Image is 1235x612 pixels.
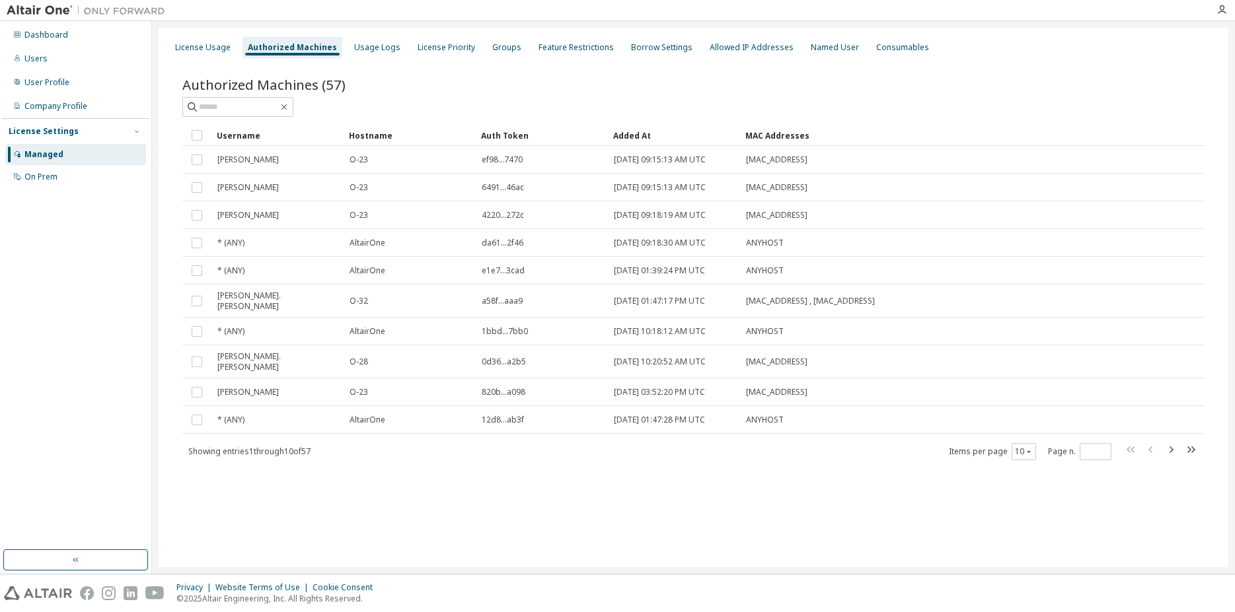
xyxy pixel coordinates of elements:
[217,154,279,165] span: [PERSON_NAME]
[539,42,614,53] div: Feature Restrictions
[746,415,784,425] span: ANYHOST
[217,290,338,312] span: [PERSON_NAME].[PERSON_NAME]
[182,75,346,94] span: Authorized Machines (57)
[482,387,525,397] span: 820b...a098
[746,265,784,276] span: ANYHOST
[217,125,338,146] div: Username
[350,357,368,367] span: O-28
[24,172,57,182] div: On Prem
[746,182,807,193] span: [MAC_ADDRESS]
[176,582,215,593] div: Privacy
[746,210,807,221] span: [MAC_ADDRESS]
[217,182,279,193] span: [PERSON_NAME]
[350,238,385,248] span: AltairOne
[124,586,137,600] img: linkedin.svg
[354,42,400,53] div: Usage Logs
[492,42,521,53] div: Groups
[482,265,525,276] span: e1e7...3cad
[217,415,244,425] span: * (ANY)
[188,446,311,457] span: Showing entries 1 through 10 of 57
[102,586,116,600] img: instagram.svg
[215,582,313,593] div: Website Terms of Use
[217,265,244,276] span: * (ANY)
[217,351,338,372] span: [PERSON_NAME].[PERSON_NAME]
[482,415,524,425] span: 12d8...ab3f
[217,387,279,397] span: [PERSON_NAME]
[24,77,69,88] div: User Profile
[217,210,279,221] span: [PERSON_NAME]
[350,415,385,425] span: AltairOne
[876,42,929,53] div: Consumables
[745,125,1066,146] div: MAC Addresses
[613,125,735,146] div: Added At
[350,210,368,221] span: O-23
[482,238,523,248] span: da61...2f46
[248,42,337,53] div: Authorized Machines
[175,42,231,53] div: License Usage
[614,154,706,165] span: [DATE] 09:15:13 AM UTC
[811,42,859,53] div: Named User
[614,415,705,425] span: [DATE] 01:47:28 PM UTC
[1015,446,1033,457] button: 10
[1048,443,1111,460] span: Page n.
[614,357,706,367] span: [DATE] 10:20:52 AM UTC
[482,296,523,306] span: a58f...aaa9
[614,296,705,306] span: [DATE] 01:47:17 PM UTC
[614,265,705,276] span: [DATE] 01:39:24 PM UTC
[4,586,72,600] img: altair_logo.svg
[746,357,807,367] span: [MAC_ADDRESS]
[949,443,1036,460] span: Items per page
[350,182,368,193] span: O-23
[746,154,807,165] span: [MAC_ADDRESS]
[24,53,48,64] div: Users
[746,326,784,337] span: ANYHOST
[614,238,706,248] span: [DATE] 09:18:30 AM UTC
[482,182,524,193] span: 6491...46ac
[614,182,706,193] span: [DATE] 09:15:13 AM UTC
[746,238,784,248] span: ANYHOST
[614,326,706,337] span: [DATE] 10:18:12 AM UTC
[482,357,526,367] span: 0d36...a2b5
[350,154,368,165] span: O-23
[24,101,87,112] div: Company Profile
[614,210,706,221] span: [DATE] 09:18:19 AM UTC
[481,125,603,146] div: Auth Token
[746,296,875,306] span: [MAC_ADDRESS] , [MAC_ADDRESS]
[710,42,794,53] div: Allowed IP Addresses
[350,296,368,306] span: O-32
[631,42,692,53] div: Borrow Settings
[217,238,244,248] span: * (ANY)
[349,125,470,146] div: Hostname
[217,326,244,337] span: * (ANY)
[24,149,63,160] div: Managed
[176,593,381,604] p: © 2025 Altair Engineering, Inc. All Rights Reserved.
[350,265,385,276] span: AltairOne
[418,42,475,53] div: License Priority
[7,4,172,17] img: Altair One
[746,387,807,397] span: [MAC_ADDRESS]
[9,126,79,137] div: License Settings
[482,210,524,221] span: 4220...272c
[350,326,385,337] span: AltairOne
[24,30,68,40] div: Dashboard
[145,586,165,600] img: youtube.svg
[614,387,705,397] span: [DATE] 03:52:20 PM UTC
[482,326,528,337] span: 1bbd...7bb0
[482,154,523,165] span: ef98...7470
[80,586,94,600] img: facebook.svg
[313,582,381,593] div: Cookie Consent
[350,387,368,397] span: O-23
